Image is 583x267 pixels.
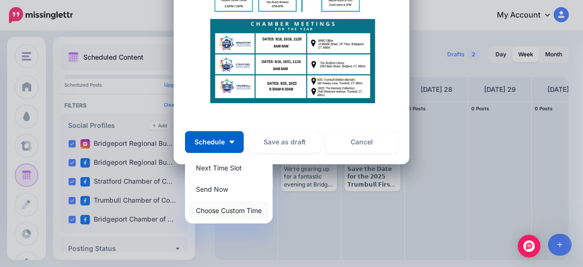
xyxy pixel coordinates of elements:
button: Save as draft [248,131,321,153]
div: Schedule [185,155,273,223]
div: Open Intercom Messenger [518,235,540,258]
span: Schedule [194,139,225,145]
img: arrow-down-white.png [230,141,234,143]
a: Send Now [189,180,269,198]
a: Cancel [326,131,398,153]
button: Schedule [185,131,244,153]
a: Next Time Slot [189,159,269,177]
a: Choose Custom Time [189,201,269,220]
